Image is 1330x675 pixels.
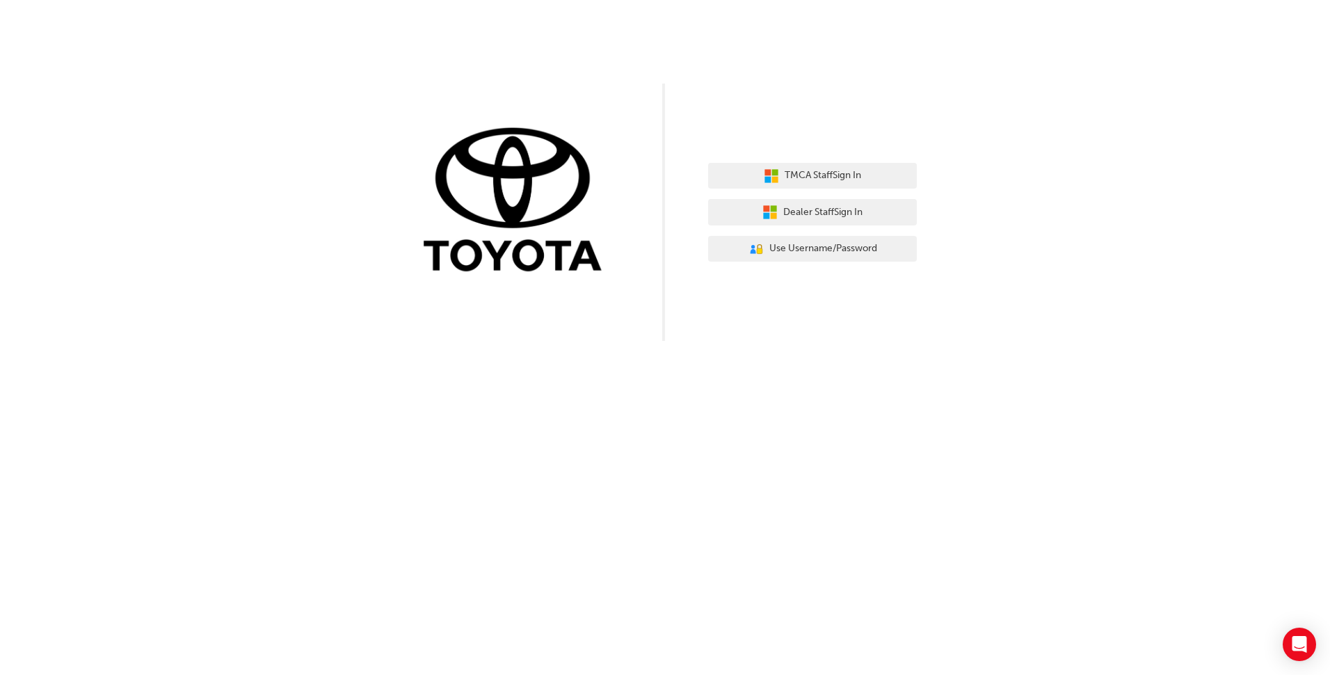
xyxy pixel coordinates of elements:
[708,236,917,262] button: Use Username/Password
[785,168,861,184] span: TMCA Staff Sign In
[708,199,917,225] button: Dealer StaffSign In
[769,241,877,257] span: Use Username/Password
[708,163,917,189] button: TMCA StaffSign In
[413,125,622,278] img: Trak
[783,205,863,221] span: Dealer Staff Sign In
[1283,628,1316,661] div: Open Intercom Messenger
